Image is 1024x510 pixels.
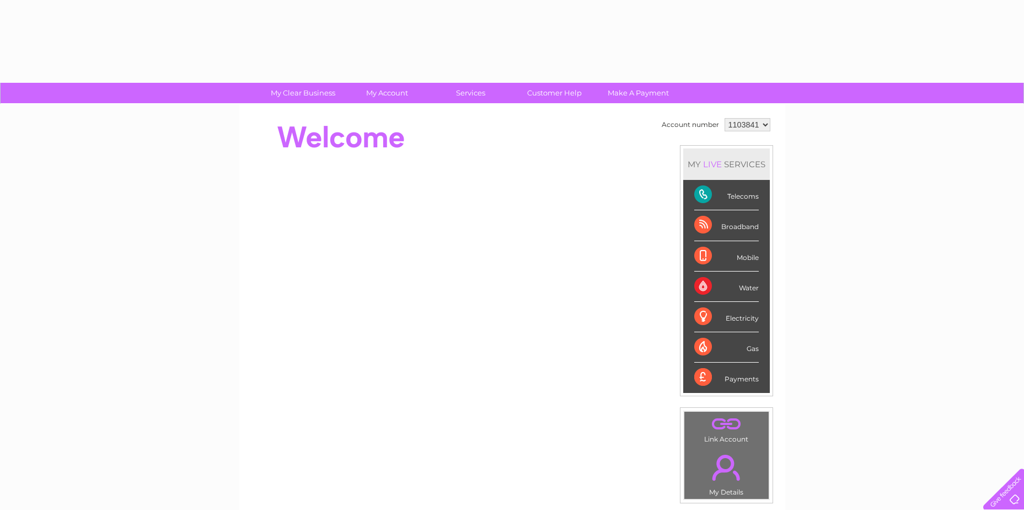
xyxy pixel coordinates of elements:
[694,180,759,210] div: Telecoms
[684,445,769,500] td: My Details
[684,411,769,446] td: Link Account
[683,148,770,180] div: MY SERVICES
[659,115,722,134] td: Account number
[341,83,432,103] a: My Account
[694,363,759,392] div: Payments
[687,415,766,434] a: .
[694,210,759,241] div: Broadband
[694,272,759,302] div: Water
[701,159,724,169] div: LIVE
[258,83,349,103] a: My Clear Business
[694,332,759,363] div: Gas
[509,83,600,103] a: Customer Help
[425,83,516,103] a: Services
[694,241,759,272] div: Mobile
[593,83,684,103] a: Make A Payment
[687,448,766,487] a: .
[694,302,759,332] div: Electricity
